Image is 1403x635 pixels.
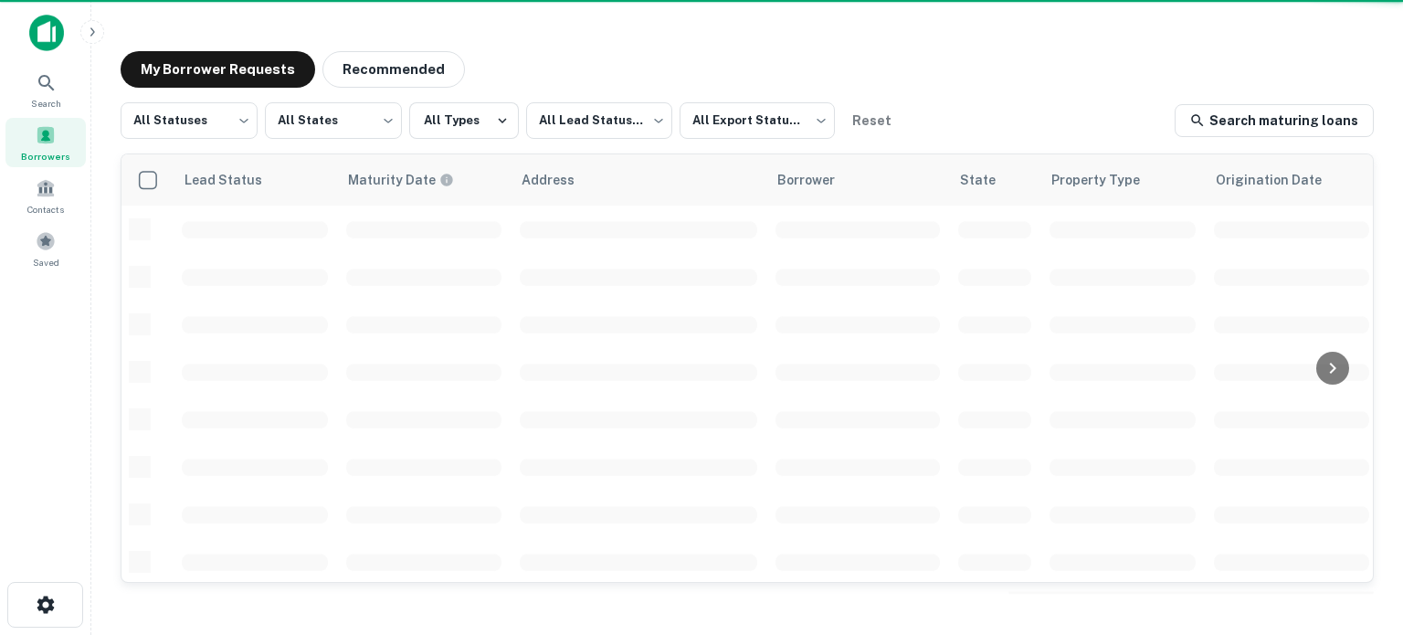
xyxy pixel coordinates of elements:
[21,149,70,164] span: Borrowers
[409,102,519,139] button: All Types
[522,169,598,191] span: Address
[265,97,402,144] div: All States
[173,154,337,206] th: Lead Status
[337,154,511,206] th: Maturity dates displayed may be estimated. Please contact the lender for the most accurate maturi...
[5,171,86,220] a: Contacts
[842,102,901,139] button: Reset
[33,255,59,270] span: Saved
[1205,154,1378,206] th: Origination Date
[1175,104,1374,137] a: Search maturing loans
[1051,169,1164,191] span: Property Type
[680,97,835,144] div: All Export Statuses
[1216,169,1345,191] span: Origination Date
[5,118,86,167] a: Borrowers
[31,96,61,111] span: Search
[322,51,465,88] button: Recommended
[1312,489,1403,577] iframe: Chat Widget
[5,65,86,114] a: Search
[29,15,64,51] img: capitalize-icon.png
[511,154,766,206] th: Address
[184,169,286,191] span: Lead Status
[121,51,315,88] button: My Borrower Requests
[348,170,436,190] h6: Maturity Date
[949,154,1040,206] th: State
[121,97,258,144] div: All Statuses
[777,169,859,191] span: Borrower
[960,169,1019,191] span: State
[27,202,64,217] span: Contacts
[5,224,86,273] a: Saved
[1040,154,1205,206] th: Property Type
[348,170,478,190] span: Maturity dates displayed may be estimated. Please contact the lender for the most accurate maturi...
[526,97,672,144] div: All Lead Statuses
[766,154,949,206] th: Borrower
[348,170,454,190] div: Maturity dates displayed may be estimated. Please contact the lender for the most accurate maturi...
